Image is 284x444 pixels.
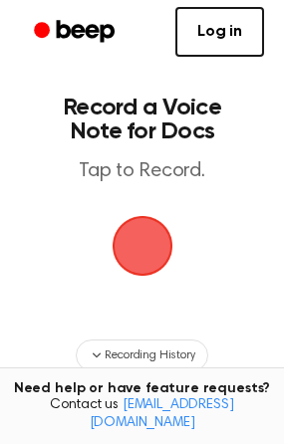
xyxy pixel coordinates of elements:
[20,13,133,52] a: Beep
[105,346,194,364] span: Recording History
[90,398,234,430] a: [EMAIL_ADDRESS][DOMAIN_NAME]
[36,159,248,184] p: Tap to Record.
[113,216,172,276] img: Beep Logo
[76,339,207,371] button: Recording History
[175,7,264,57] a: Log in
[36,96,248,143] h1: Record a Voice Note for Docs
[12,397,272,432] span: Contact us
